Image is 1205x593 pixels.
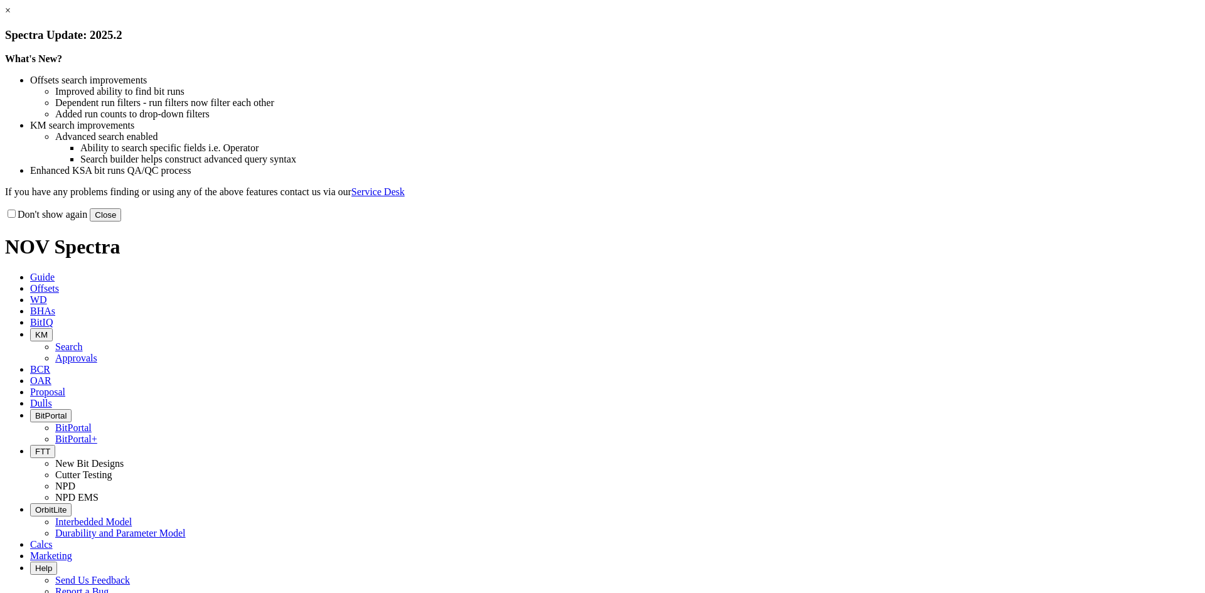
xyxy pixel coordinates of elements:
[30,294,47,305] span: WD
[30,550,72,561] span: Marketing
[55,422,92,433] a: BitPortal
[30,283,59,294] span: Offsets
[30,364,50,375] span: BCR
[30,306,55,316] span: BHAs
[80,142,1200,154] li: Ability to search specific fields i.e. Operator
[55,481,75,491] a: NPD
[30,398,52,409] span: Dulls
[8,210,16,218] input: Don't show again
[5,28,1200,42] h3: Spectra Update: 2025.2
[55,109,1200,120] li: Added run counts to drop-down filters
[55,341,83,352] a: Search
[55,97,1200,109] li: Dependent run filters - run filters now filter each other
[55,86,1200,97] li: Improved ability to find bit runs
[5,5,11,16] a: ×
[5,209,87,220] label: Don't show again
[55,492,99,503] a: NPD EMS
[35,505,67,515] span: OrbitLite
[30,75,1200,86] li: Offsets search improvements
[30,375,51,386] span: OAR
[80,154,1200,165] li: Search builder helps construct advanced query syntax
[55,434,97,444] a: BitPortal+
[30,387,65,397] span: Proposal
[55,528,186,538] a: Durability and Parameter Model
[30,272,55,282] span: Guide
[35,447,50,456] span: FTT
[30,539,53,550] span: Calcs
[35,564,52,573] span: Help
[55,353,97,363] a: Approvals
[55,131,1200,142] li: Advanced search enabled
[55,458,124,469] a: New Bit Designs
[90,208,121,222] button: Close
[351,186,405,197] a: Service Desk
[30,317,53,328] span: BitIQ
[55,469,112,480] a: Cutter Testing
[35,411,67,420] span: BitPortal
[55,575,130,585] a: Send Us Feedback
[5,235,1200,259] h1: NOV Spectra
[5,186,1200,198] p: If you have any problems finding or using any of the above features contact us via our
[30,165,1200,176] li: Enhanced KSA bit runs QA/QC process
[55,516,132,527] a: Interbedded Model
[35,330,48,339] span: KM
[5,53,62,64] strong: What's New?
[30,120,1200,131] li: KM search improvements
